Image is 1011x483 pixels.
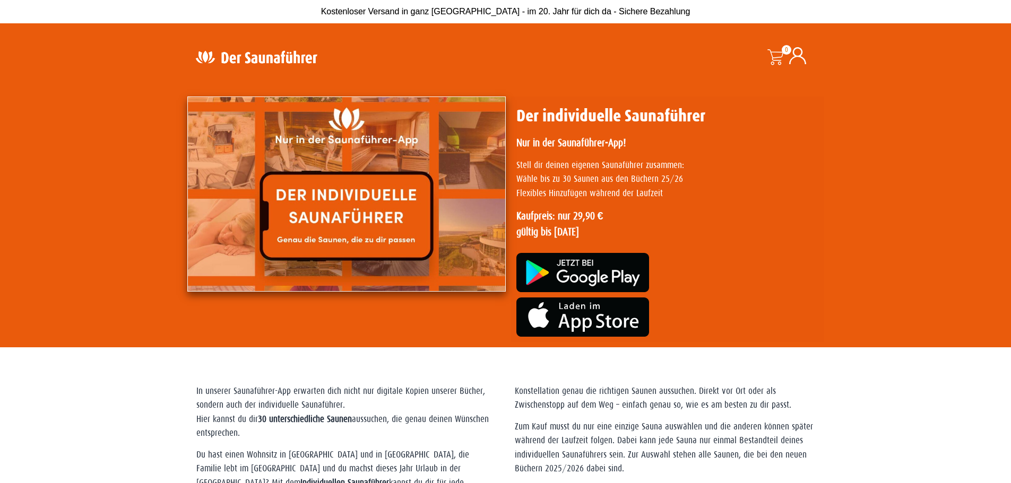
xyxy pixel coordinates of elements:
strong: 30 unterschiedliche Saunen [258,414,352,424]
span: Kostenloser Versand in ganz [GEOGRAPHIC_DATA] - im 20. Jahr für dich da - Sichere Bezahlung [321,7,690,16]
p: Stell dir deinen eigenen Saunaführer zusammen: Wähle bis zu 30 Saunen aus den Büchern 25/26 Flexi... [516,159,819,200]
strong: Nur in der Saunaführer-App! [516,137,626,148]
span: 0 [782,45,791,55]
h1: Der individuelle Saunaführer [516,106,819,126]
strong: Kaufpreis: nur 29,90 € gültig bis [DATE] [516,210,603,238]
p: Zum Kauf musst du nur eine einzige Sauna auswählen und die anderen können später während der Lauf... [515,420,815,476]
p: In unserer Saunaführer-App erwarten dich nicht nur digitale Kopien unserer Bücher, sondern auch d... [196,384,496,441]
